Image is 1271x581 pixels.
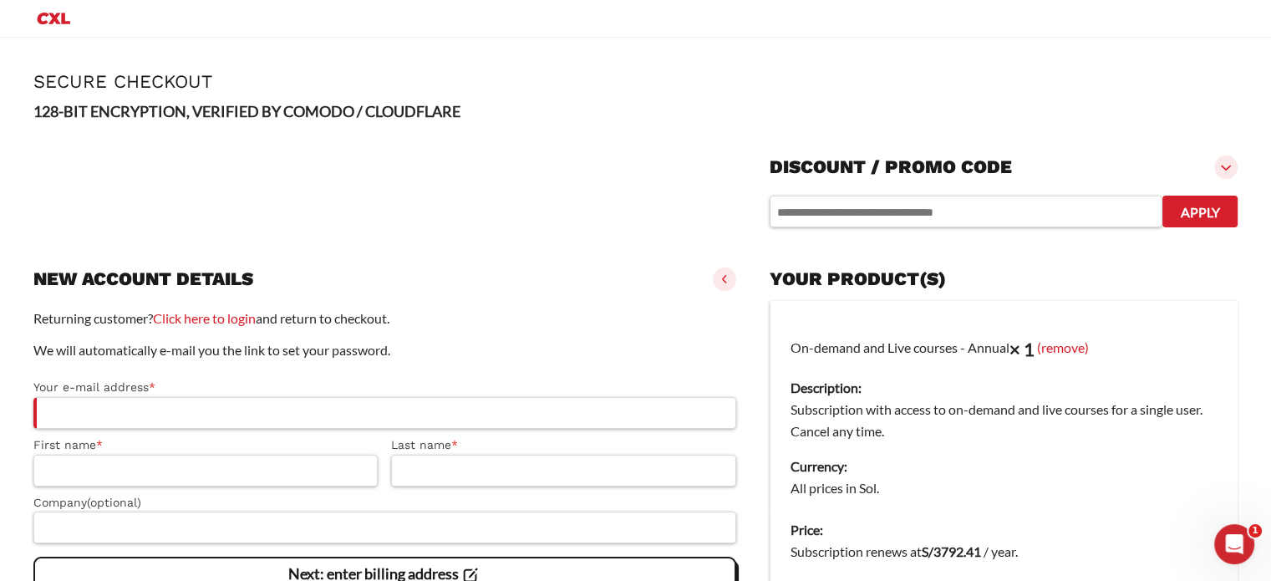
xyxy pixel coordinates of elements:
[791,543,1018,559] span: Subscription renews at .
[791,477,1218,499] dd: All prices in Sol.
[791,399,1218,442] dd: Subscription with access to on-demand and live courses for a single user. Cancel any time.
[770,155,1012,179] h3: Discount / promo code
[791,519,1218,541] dt: Price:
[791,377,1218,399] dt: Description:
[984,543,1015,559] span: / year
[922,543,933,559] span: S/
[1037,339,1089,354] a: (remove)
[33,71,1238,92] h1: Secure Checkout
[33,102,460,120] strong: 128-BIT ENCRYPTION, VERIFIED BY COMODO / CLOUDFLARE
[33,378,736,397] label: Your e-mail address
[1214,524,1254,564] iframe: Intercom live chat
[87,496,141,509] span: (optional)
[33,268,253,291] h3: New account details
[33,308,736,329] p: Returning customer? and return to checkout.
[770,301,1238,510] td: On-demand and Live courses - Annual
[1162,196,1238,227] button: Apply
[922,543,981,559] bdi: 3792.41
[153,310,256,326] a: Click here to login
[791,456,1218,477] dt: Currency:
[1009,338,1035,360] strong: × 1
[33,436,378,455] label: First name
[33,339,736,361] p: We will automatically e-mail you the link to set your password.
[33,493,736,512] label: Company
[1248,524,1262,538] span: 1
[391,436,735,455] label: Last name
